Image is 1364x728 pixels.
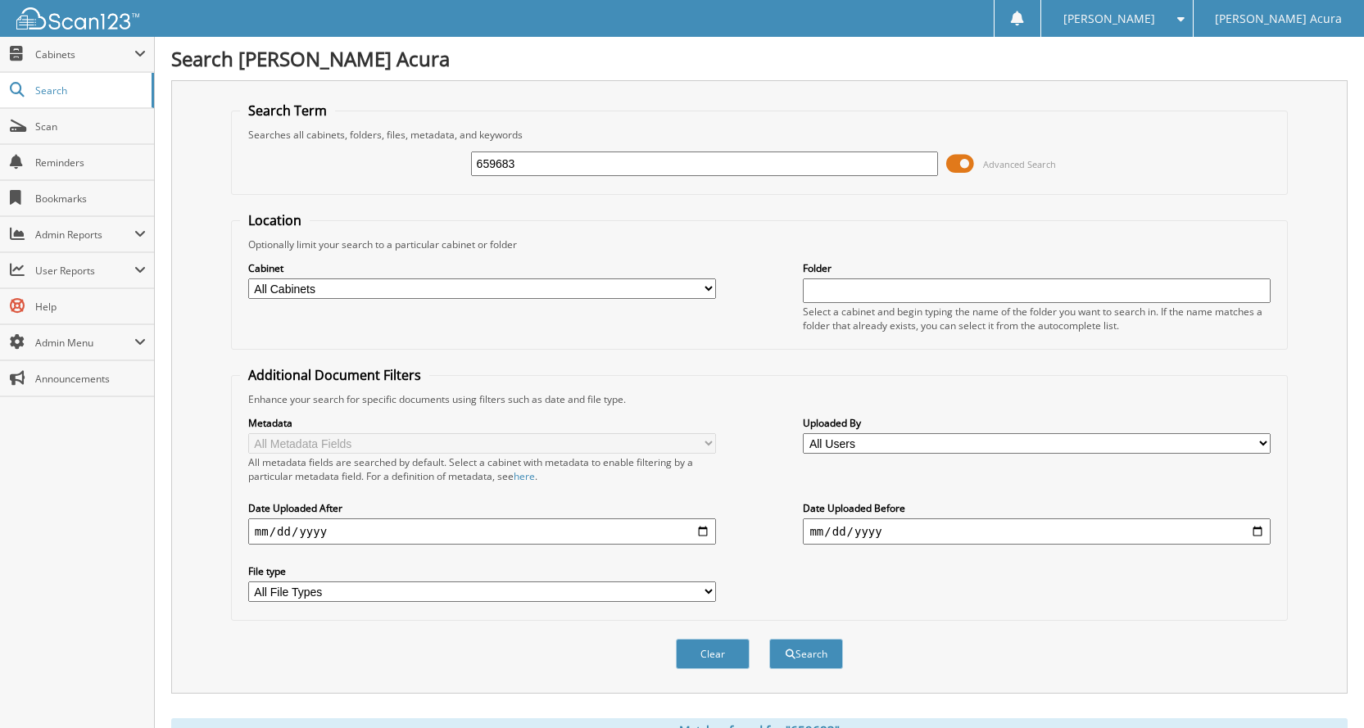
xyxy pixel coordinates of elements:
span: Help [35,300,146,314]
span: Advanced Search [983,158,1056,170]
a: here [514,469,535,483]
div: Searches all cabinets, folders, files, metadata, and keywords [240,128,1279,142]
label: Cabinet [248,261,716,275]
span: Cabinets [35,47,134,61]
span: [PERSON_NAME] Acura [1215,14,1342,24]
span: Admin Menu [35,336,134,350]
label: Uploaded By [803,416,1271,430]
div: Enhance your search for specific documents using filters such as date and file type. [240,392,1279,406]
span: Bookmarks [35,192,146,206]
input: start [248,518,716,545]
span: User Reports [35,264,134,278]
input: end [803,518,1271,545]
span: [PERSON_NAME] [1063,14,1155,24]
span: Scan [35,120,146,133]
img: scan123-logo-white.svg [16,7,139,29]
span: Reminders [35,156,146,170]
div: All metadata fields are searched by default. Select a cabinet with metadata to enable filtering b... [248,455,716,483]
button: Clear [676,639,750,669]
label: Folder [803,261,1271,275]
button: Search [769,639,843,669]
div: Select a cabinet and begin typing the name of the folder you want to search in. If the name match... [803,305,1271,332]
div: Optionally limit your search to a particular cabinet or folder [240,237,1279,251]
legend: Location [240,211,310,229]
legend: Additional Document Filters [240,366,429,384]
label: Metadata [248,416,716,430]
label: Date Uploaded After [248,501,716,515]
span: Admin Reports [35,228,134,242]
label: File type [248,564,716,578]
span: Announcements [35,372,146,386]
span: Search [35,84,143,97]
label: Date Uploaded Before [803,501,1271,515]
legend: Search Term [240,102,335,120]
h1: Search [PERSON_NAME] Acura [171,45,1348,72]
